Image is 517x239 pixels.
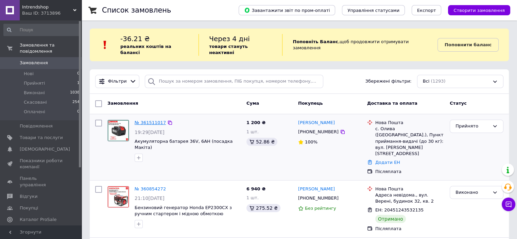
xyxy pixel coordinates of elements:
[445,42,492,47] b: Поповнити баланс
[347,8,399,13] span: Управління статусами
[135,195,165,201] span: 21:10[DATE]
[135,205,232,223] a: Бензиновий генератор Honda EP2300CX з ручним стартером і мідною обмоткою (1.0/1.1 кВт)
[24,90,45,96] span: Виконані
[70,90,80,96] span: 1038
[437,38,499,52] a: Поповнити баланс
[100,40,110,50] img: :exclamation:
[108,78,127,85] span: Фільтри
[22,4,73,10] span: Intrendshop
[375,126,444,157] div: с. Олива ([GEOGRAPHIC_DATA].), Пункт приймання-видачі (до 30 кг): вул. [PERSON_NAME][STREET_ADDRESS]
[209,44,248,55] b: товари стануть неактивні
[77,80,80,86] span: 1
[3,24,80,36] input: Пошук
[246,101,259,106] span: Cума
[375,160,400,165] a: Додати ЕН
[20,146,70,152] span: [DEMOGRAPHIC_DATA]
[375,169,444,175] div: Післяплата
[20,217,56,223] span: Каталог ProSale
[375,120,444,126] div: Нова Пошта
[455,189,489,196] div: Виконано
[365,78,412,85] span: Збережені фільтри:
[448,5,510,15] button: Створити замовлення
[20,135,63,141] span: Товари та послуги
[244,7,330,13] span: Завантажити звіт по пром-оплаті
[135,186,166,191] a: № 360854272
[77,109,80,115] span: 0
[20,175,63,188] span: Панель управління
[502,198,515,211] button: Чат з покупцем
[239,5,335,15] button: Завантажити звіт по пром-оплаті
[298,120,335,126] a: [PERSON_NAME]
[120,44,171,55] b: реальних коштів на балансі
[246,195,259,200] span: 1 шт.
[298,101,323,106] span: Покупець
[22,10,82,16] div: Ваш ID: 3713896
[375,215,406,223] div: Отримано
[441,7,510,13] a: Створити замовлення
[375,226,444,232] div: Післяплата
[375,192,444,204] div: Адреса невідома., вул. Верені, будинок 32, кв. 2
[342,5,405,15] button: Управління статусами
[135,130,165,135] span: 19:29[DATE]
[305,206,336,211] span: Без рейтингу
[298,186,335,192] a: [PERSON_NAME]
[20,123,53,129] span: Повідомлення
[24,109,45,115] span: Оплачені
[24,80,45,86] span: Прийняті
[455,123,489,130] div: Прийнято
[72,99,80,105] span: 254
[282,34,437,56] div: , щоб продовжити отримувати замовлення
[297,127,340,136] div: [PHONE_NUMBER]
[417,8,436,13] span: Експорт
[145,75,323,88] input: Пошук за номером замовлення, ПІБ покупця, номером телефону, Email, номером накладної
[77,71,80,77] span: 0
[412,5,442,15] button: Експорт
[135,139,232,150] a: Акумуляторна батарея 36V, 6AH (посадка Макіта)
[297,194,340,203] div: [PHONE_NUMBER]
[20,60,48,66] span: Замовлення
[293,39,338,44] b: Поповніть Баланс
[246,138,277,146] div: 52.86 ₴
[107,101,138,106] span: Замовлення
[120,35,150,43] span: -36.21 ₴
[20,42,82,54] span: Замовлення та повідомлення
[108,186,129,207] img: Фото товару
[107,186,129,208] a: Фото товару
[246,120,265,125] span: 1 200 ₴
[135,120,166,125] a: № 361511017
[450,101,467,106] span: Статус
[107,120,129,141] a: Фото товару
[431,79,445,84] span: (1293)
[20,158,63,170] span: Показники роботи компанії
[375,207,424,212] span: ЕН: 20451243532135
[24,71,34,77] span: Нові
[367,101,417,106] span: Доставка та оплата
[108,120,129,141] img: Фото товару
[305,139,317,144] span: 100%
[102,6,171,14] h1: Список замовлень
[453,8,505,13] span: Створити замовлення
[209,35,250,43] span: Через 4 дні
[246,129,259,134] span: 1 шт.
[246,204,280,212] div: 275.52 ₴
[375,186,444,192] div: Нова Пошта
[24,99,47,105] span: Скасовані
[423,78,430,85] span: Всі
[20,193,37,200] span: Відгуки
[20,205,38,211] span: Покупці
[246,186,265,191] span: 6 940 ₴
